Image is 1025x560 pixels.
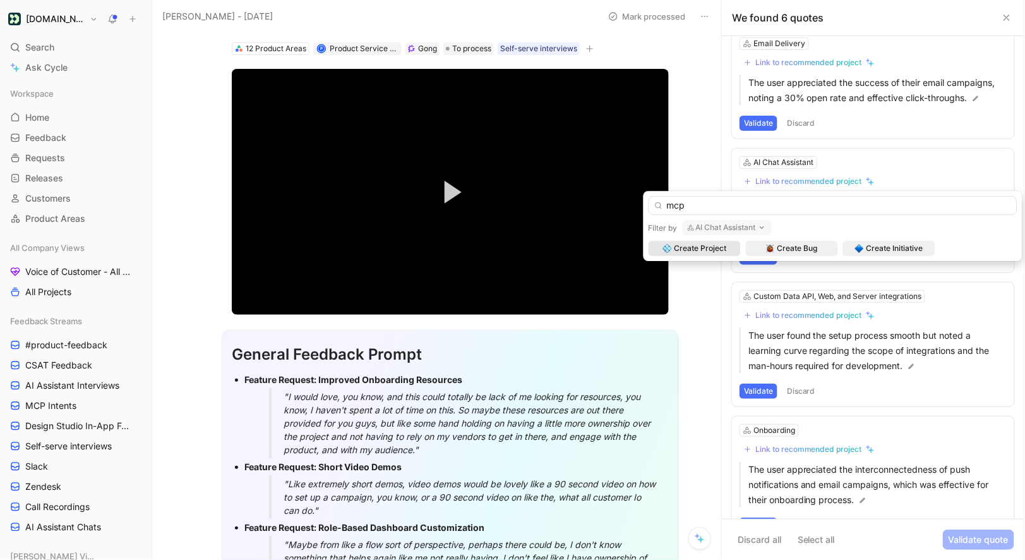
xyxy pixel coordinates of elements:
[649,223,678,233] div: Filter by
[766,244,775,253] img: 🐞
[777,242,818,255] span: Create Bug
[649,196,1017,215] input: Link to project, bug or initiative
[662,244,671,253] img: 💠
[855,244,864,253] img: 🔷
[674,242,726,255] span: Create Project
[866,242,923,255] span: Create Initiative
[683,220,772,235] button: AI Chat Assistant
